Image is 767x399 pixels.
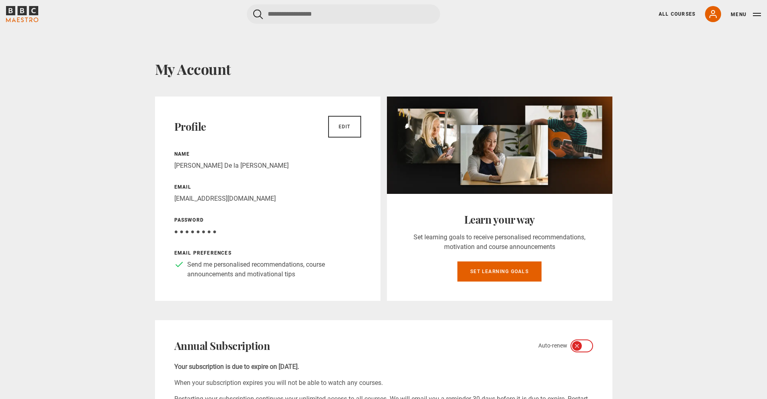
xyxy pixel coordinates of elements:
[174,378,593,388] p: When your subscription expires you will not be able to watch any courses.
[174,150,361,158] p: Name
[174,363,299,370] b: Your subscription is due to expire on [DATE].
[174,228,217,235] span: ● ● ● ● ● ● ● ●
[174,194,361,204] p: [EMAIL_ADDRESS][DOMAIN_NAME]
[6,6,38,22] svg: BBC Maestro
[187,260,361,279] p: Send me personalised recommendations, course announcements and motivational tips
[659,10,695,18] a: All Courses
[328,116,361,138] a: Edit
[247,4,440,24] input: Search
[174,161,361,171] p: [PERSON_NAME] De la [PERSON_NAME]
[406,232,593,252] p: Set learning goals to receive personalised recommendations, motivation and course announcements
[155,60,612,77] h1: My Account
[253,9,263,19] button: Submit the search query
[406,213,593,226] h2: Learn your way
[174,183,361,191] p: Email
[457,261,542,282] a: Set learning goals
[174,216,361,224] p: Password
[538,341,567,350] span: Auto-renew
[174,249,361,257] p: Email preferences
[174,339,270,352] h2: Annual Subscription
[731,10,761,19] button: Toggle navigation
[174,120,206,133] h2: Profile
